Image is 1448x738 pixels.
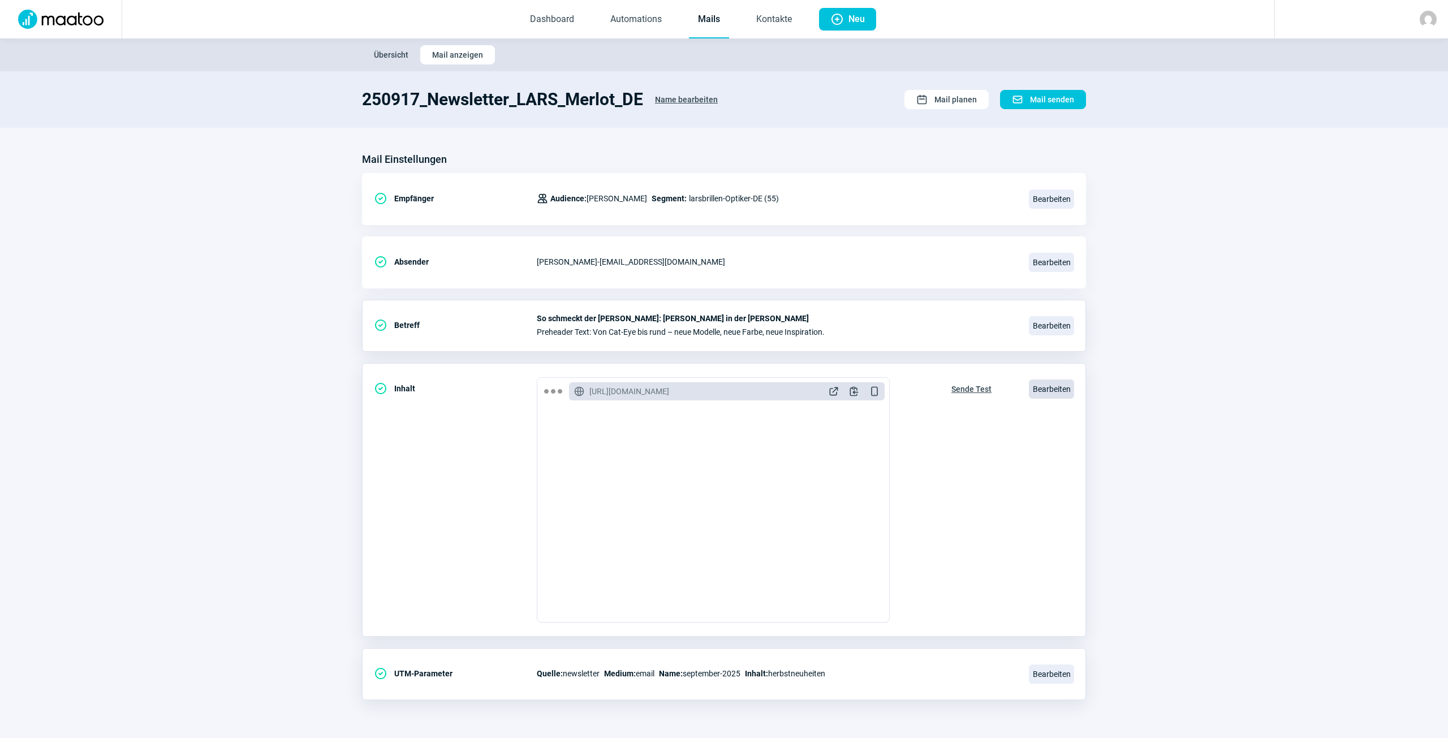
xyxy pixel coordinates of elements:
span: Bearbeiten [1029,316,1074,335]
span: email [604,667,654,680]
button: Neu [819,8,876,31]
span: Name: [659,669,683,678]
div: Absender [374,251,537,273]
img: Logo [11,10,110,29]
span: Quelle: [537,669,563,678]
div: Empfänger [374,187,537,210]
div: larsbrillen-Optiker-DE (55) [537,187,779,210]
h1: 250917_Newsletter_LARS_Merlot_DE [362,89,643,110]
span: Segment: [652,192,687,205]
span: september-2025 [659,667,740,680]
img: avatar [1420,11,1437,28]
span: Bearbeiten [1029,253,1074,272]
span: Mail planen [934,90,977,109]
span: Preheader Text: Von Cat-Eye bis rund – neue Modelle, neue Farbe, neue Inspiration. [537,327,1015,336]
span: herbstneuheiten [745,667,825,680]
a: Kontakte [747,1,801,38]
h3: Mail Einstellungen [362,150,447,169]
span: Bearbeiten [1029,379,1074,399]
span: [PERSON_NAME] [550,192,647,205]
div: Betreff [374,314,537,336]
span: Medium: [604,669,636,678]
button: Mail planen [904,90,989,109]
a: Mails [689,1,729,38]
button: Mail senden [1000,90,1086,109]
span: Mail anzeigen [432,46,483,64]
button: Übersicht [362,45,420,64]
span: So schmeckt der [PERSON_NAME]: [PERSON_NAME] in der [PERSON_NAME] [537,314,1015,323]
button: Sende Test [940,377,1003,399]
span: newsletter [537,667,600,680]
span: Neu [848,8,865,31]
a: Automations [601,1,671,38]
span: Übersicht [374,46,408,64]
span: Name bearbeiten [655,90,718,109]
span: Bearbeiten [1029,664,1074,684]
span: [URL][DOMAIN_NAME] [589,386,669,397]
span: Bearbeiten [1029,189,1074,209]
button: Name bearbeiten [643,89,730,110]
button: Mail anzeigen [420,45,495,64]
span: Mail senden [1030,90,1074,109]
div: Inhalt [374,377,537,400]
span: Inhalt: [745,669,768,678]
a: Dashboard [521,1,583,38]
span: Audience: [550,194,587,203]
div: UTM-Parameter [374,662,537,685]
span: Sende Test [951,380,992,398]
div: [PERSON_NAME] - [EMAIL_ADDRESS][DOMAIN_NAME] [537,251,1015,273]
